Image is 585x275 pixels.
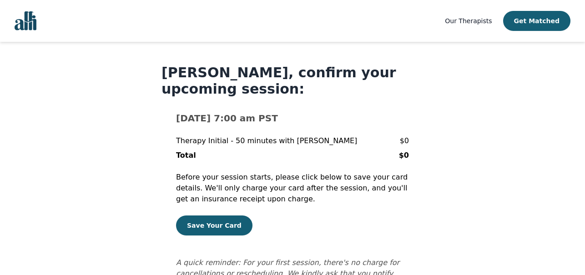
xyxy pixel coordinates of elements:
b: [DATE] 7:00 am PST [176,113,278,124]
span: Our Therapists [445,17,492,25]
b: Total [176,151,196,160]
p: $0 [400,135,409,146]
b: $0 [399,151,409,160]
p: Before your session starts, please click below to save your card details. We'll only charge your ... [176,172,409,205]
a: Our Therapists [445,15,492,26]
p: Therapy Initial - 50 minutes with [PERSON_NAME] [176,135,357,146]
button: Save Your Card [176,215,252,235]
button: Get Matched [503,11,570,31]
h1: [PERSON_NAME], confirm your upcoming session: [161,65,424,97]
img: alli logo [15,11,36,30]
